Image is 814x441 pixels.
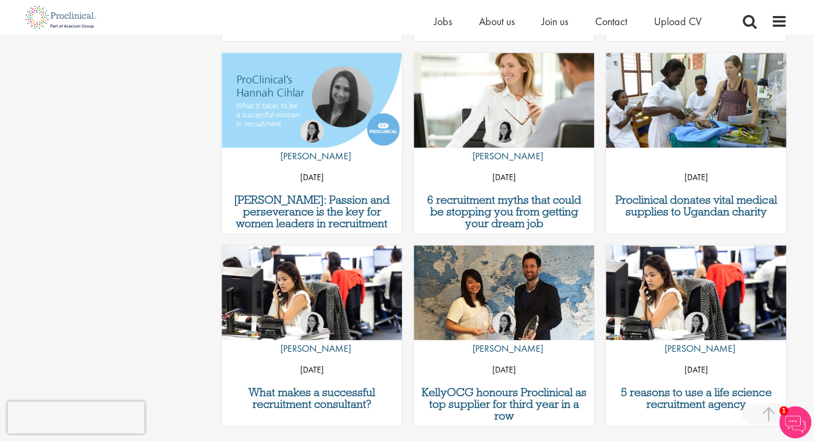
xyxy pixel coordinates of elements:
a: Monique Ellis [PERSON_NAME] [272,119,351,169]
p: [PERSON_NAME] [465,148,543,164]
img: Monique Ellis [492,119,516,143]
a: Monique Ellis [PERSON_NAME] [657,312,735,362]
p: [DATE] [414,362,594,378]
img: Monique Ellis [492,312,516,335]
img: Chatbot [779,406,811,438]
p: [PERSON_NAME] [657,341,735,357]
span: 1 [779,406,788,415]
a: [PERSON_NAME]: Passion and perseverance is the key for women leaders in recruitment [227,194,397,229]
a: 6 recruitment myths that could be stopping you from getting your dream job [419,194,589,229]
img: Monique Ellis [684,312,708,335]
p: [DATE] [606,362,786,378]
a: Link to a post [414,245,594,340]
p: [DATE] [222,169,402,185]
p: [DATE] [606,169,786,185]
p: [DATE] [222,362,402,378]
p: [PERSON_NAME] [465,341,543,357]
a: What makes a successful recruitment consultant? [227,386,397,410]
a: KellyOCG honours Proclinical as top supplier for third year in a row [419,386,589,422]
img: KellyOCG honours Proclinical as top supplier for third year in a row [414,245,594,356]
a: About us [479,14,515,28]
a: Join us [542,14,568,28]
img: Hannah Cihlar: Passion and perseverance is the key for women leaders in recruitment [222,53,402,148]
a: 5 reasons to use a life science recruitment agency [611,386,781,410]
img: Proclinical donates vital medical supplies to Ugandan charity [606,53,786,148]
a: Monique Ellis [PERSON_NAME] [465,312,543,362]
a: Proclinical donates vital medical supplies to Ugandan charity [611,194,781,218]
img: 6 recruitment myths that could be stopping you from getting your dream job [414,53,594,148]
p: [PERSON_NAME] [272,148,351,164]
img: Monique Ellis [300,312,324,335]
a: Link to a post [222,245,402,340]
a: Link to a post [606,53,786,148]
p: [DATE] [414,169,594,185]
a: Upload CV [654,14,702,28]
a: Jobs [434,14,452,28]
a: Monique Ellis [PERSON_NAME] [465,119,543,169]
iframe: reCAPTCHA [7,401,144,434]
img: Monique Ellis [300,119,324,143]
a: Link to a post [606,245,786,340]
a: Monique Ellis [PERSON_NAME] [272,312,351,362]
p: [PERSON_NAME] [272,341,351,357]
a: Link to a post [414,53,594,148]
a: Link to a post [222,53,402,148]
a: Contact [595,14,627,28]
img: 5 reasons to use a life science recruitment agency [606,245,786,341]
img: What makes a successful recruitment consultant? [222,245,402,341]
